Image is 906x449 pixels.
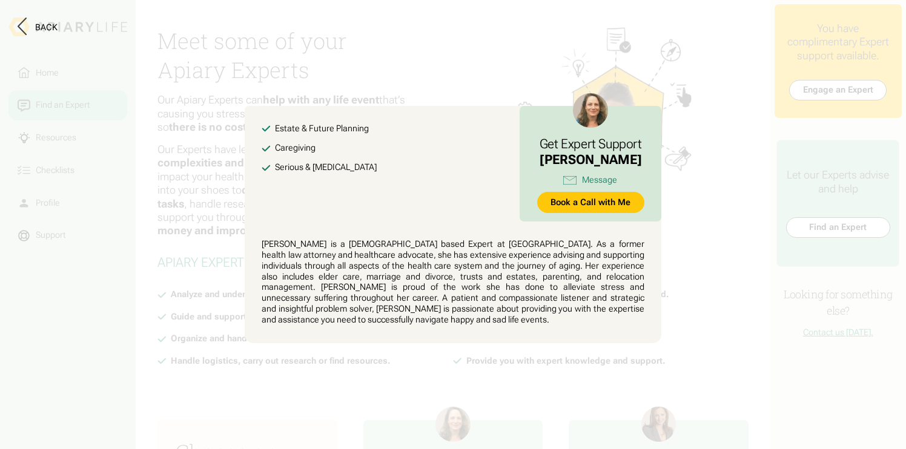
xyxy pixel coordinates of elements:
[18,18,58,38] button: Back
[275,143,316,154] div: Caregiving
[275,123,369,134] div: Estate & Future Planning
[35,22,58,33] div: Back
[540,136,642,152] h3: Get Expert Support
[582,175,617,186] div: Message
[540,152,642,168] div: [PERSON_NAME]
[537,192,644,212] a: Book a Call with Me
[275,162,377,173] div: Serious & [MEDICAL_DATA]
[537,172,644,188] a: Message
